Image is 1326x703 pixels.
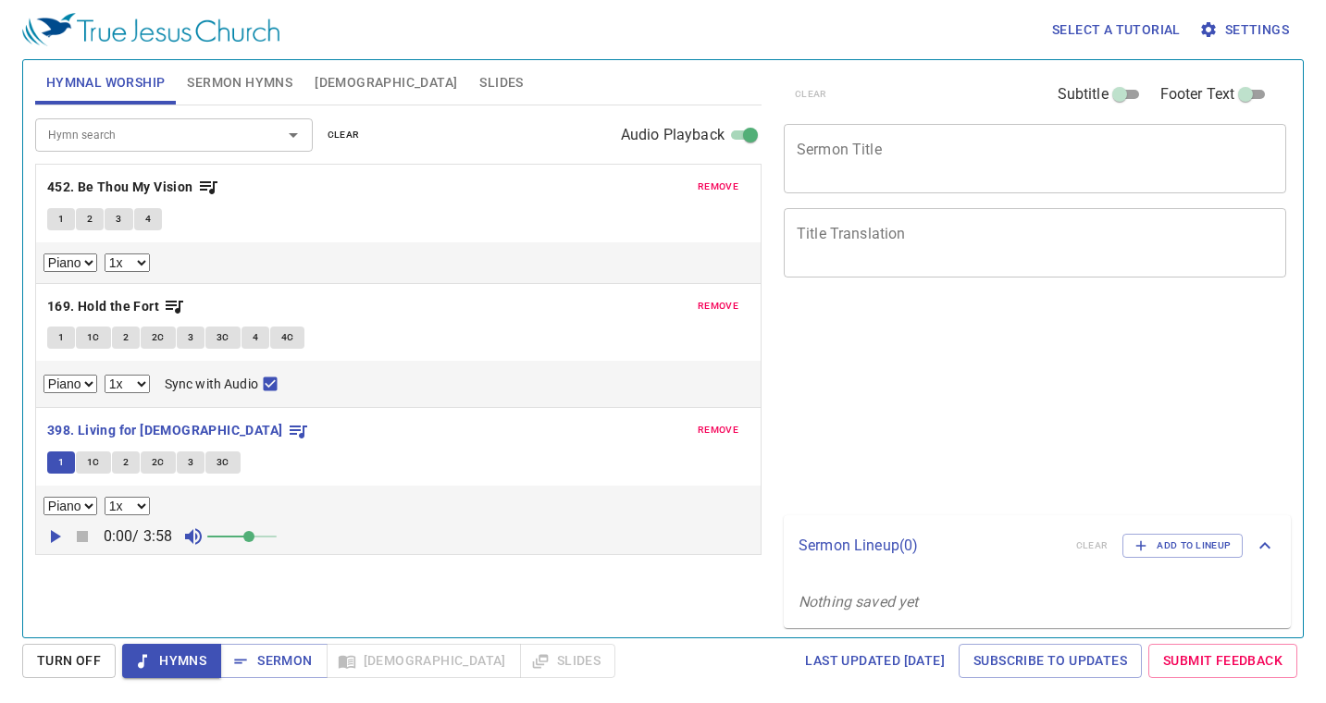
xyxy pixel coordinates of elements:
[165,375,258,394] span: Sync with Audio
[112,327,140,349] button: 2
[47,176,193,199] b: 452. Be Thou My Vision
[58,454,64,471] span: 1
[47,327,75,349] button: 1
[798,644,952,678] a: Last updated [DATE]
[687,176,750,198] button: remove
[1045,13,1188,47] button: Select a tutorial
[43,497,97,515] select: Select Track
[22,13,279,46] img: True Jesus Church
[805,649,945,672] span: Last updated [DATE]
[1163,649,1283,672] span: Submit Feedback
[47,451,75,474] button: 1
[46,71,166,94] span: Hymnal Worship
[43,375,97,393] select: Select Track
[47,419,309,442] button: 398. Living for [DEMOGRAPHIC_DATA]
[1058,83,1109,105] span: Subtitle
[43,253,97,272] select: Select Track
[220,644,327,678] button: Sermon
[123,329,129,346] span: 2
[76,451,111,474] button: 1C
[37,649,101,672] span: Turn Off
[242,327,269,349] button: 4
[177,451,204,474] button: 3
[112,451,140,474] button: 2
[87,329,100,346] span: 1C
[776,297,1188,508] iframe: from-child
[58,329,64,346] span: 1
[145,211,151,228] span: 4
[76,208,104,230] button: 2
[58,211,64,228] span: 1
[188,329,193,346] span: 3
[105,497,150,515] select: Playback Rate
[87,211,93,228] span: 2
[105,208,132,230] button: 3
[959,644,1142,678] a: Subscribe to Updates
[87,454,100,471] span: 1C
[47,419,283,442] b: 398. Living for [DEMOGRAPHIC_DATA]
[141,451,176,474] button: 2C
[235,649,312,672] span: Sermon
[134,208,162,230] button: 4
[152,329,165,346] span: 2C
[973,649,1127,672] span: Subscribe to Updates
[116,211,121,228] span: 3
[281,329,294,346] span: 4C
[217,329,229,346] span: 3C
[22,644,116,678] button: Turn Off
[799,535,1061,557] p: Sermon Lineup ( 0 )
[1052,18,1181,42] span: Select a tutorial
[698,298,738,314] span: remove
[47,208,75,230] button: 1
[698,422,738,438] span: remove
[105,375,150,393] select: Playback Rate
[799,593,919,610] i: Nothing saved yet
[123,454,129,471] span: 2
[187,71,292,94] span: Sermon Hymns
[1148,644,1297,678] a: Submit Feedback
[479,71,523,94] span: Slides
[784,515,1291,576] div: Sermon Lineup(0)clearAdd to Lineup
[205,451,241,474] button: 3C
[96,525,180,548] p: 0:00 / 3:58
[1122,534,1243,558] button: Add to Lineup
[105,253,150,272] select: Playback Rate
[122,644,221,678] button: Hymns
[47,295,159,318] b: 169. Hold the Fort
[270,327,305,349] button: 4C
[141,327,176,349] button: 2C
[76,327,111,349] button: 1C
[621,124,725,146] span: Audio Playback
[1134,537,1231,554] span: Add to Lineup
[687,295,750,317] button: remove
[217,454,229,471] span: 3C
[1196,13,1296,47] button: Settings
[253,329,258,346] span: 4
[280,122,306,148] button: Open
[137,649,206,672] span: Hymns
[1203,18,1289,42] span: Settings
[177,327,204,349] button: 3
[315,71,457,94] span: [DEMOGRAPHIC_DATA]
[47,176,219,199] button: 452. Be Thou My Vision
[47,295,186,318] button: 169. Hold the Fort
[316,124,371,146] button: clear
[328,127,360,143] span: clear
[152,454,165,471] span: 2C
[188,454,193,471] span: 3
[205,327,241,349] button: 3C
[687,419,750,441] button: remove
[1160,83,1235,105] span: Footer Text
[698,179,738,195] span: remove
